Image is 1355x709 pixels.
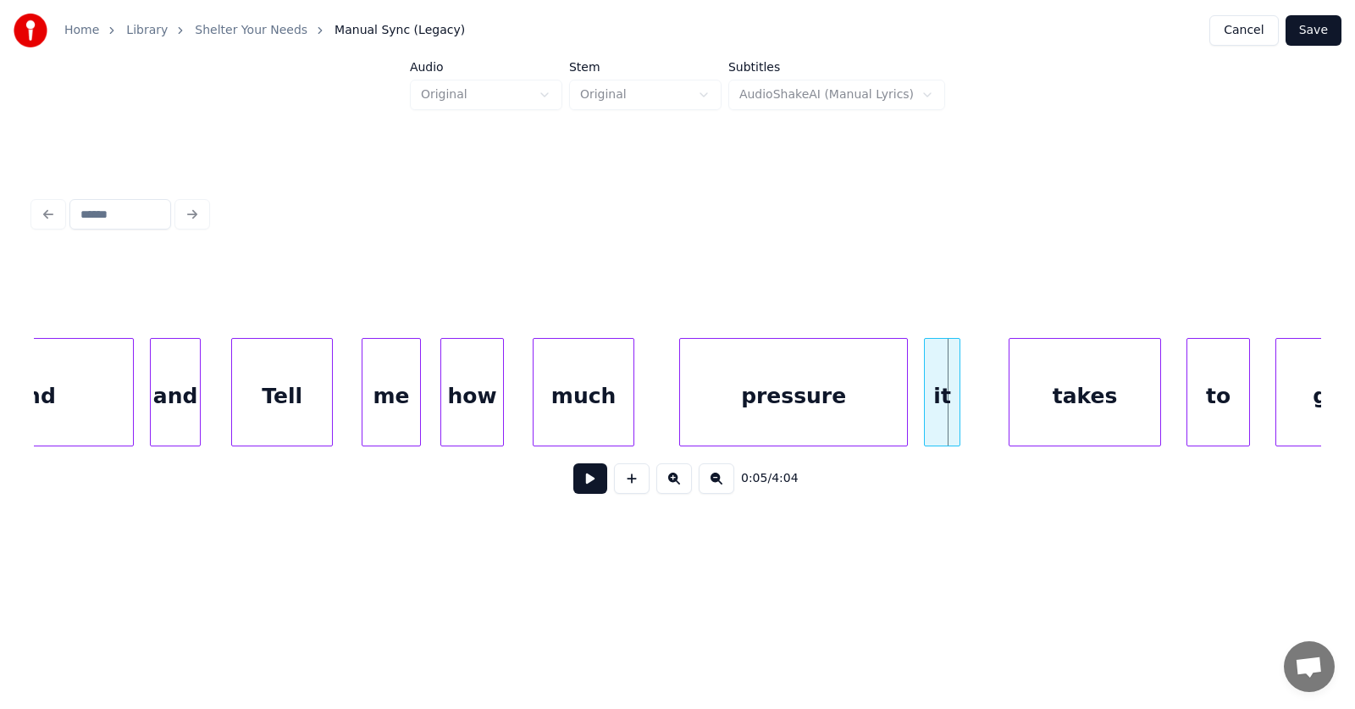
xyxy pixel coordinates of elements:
span: 0:05 [741,470,767,487]
div: Open chat [1284,641,1335,692]
label: Audio [410,61,562,73]
span: Manual Sync (Legacy) [335,22,465,39]
label: Stem [569,61,722,73]
button: Cancel [1209,15,1278,46]
a: Home [64,22,99,39]
nav: breadcrumb [64,22,465,39]
button: Save [1286,15,1341,46]
a: Library [126,22,168,39]
img: youka [14,14,47,47]
a: Shelter Your Needs [195,22,307,39]
div: / [741,470,782,487]
label: Subtitles [728,61,945,73]
span: 4:04 [772,470,798,487]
